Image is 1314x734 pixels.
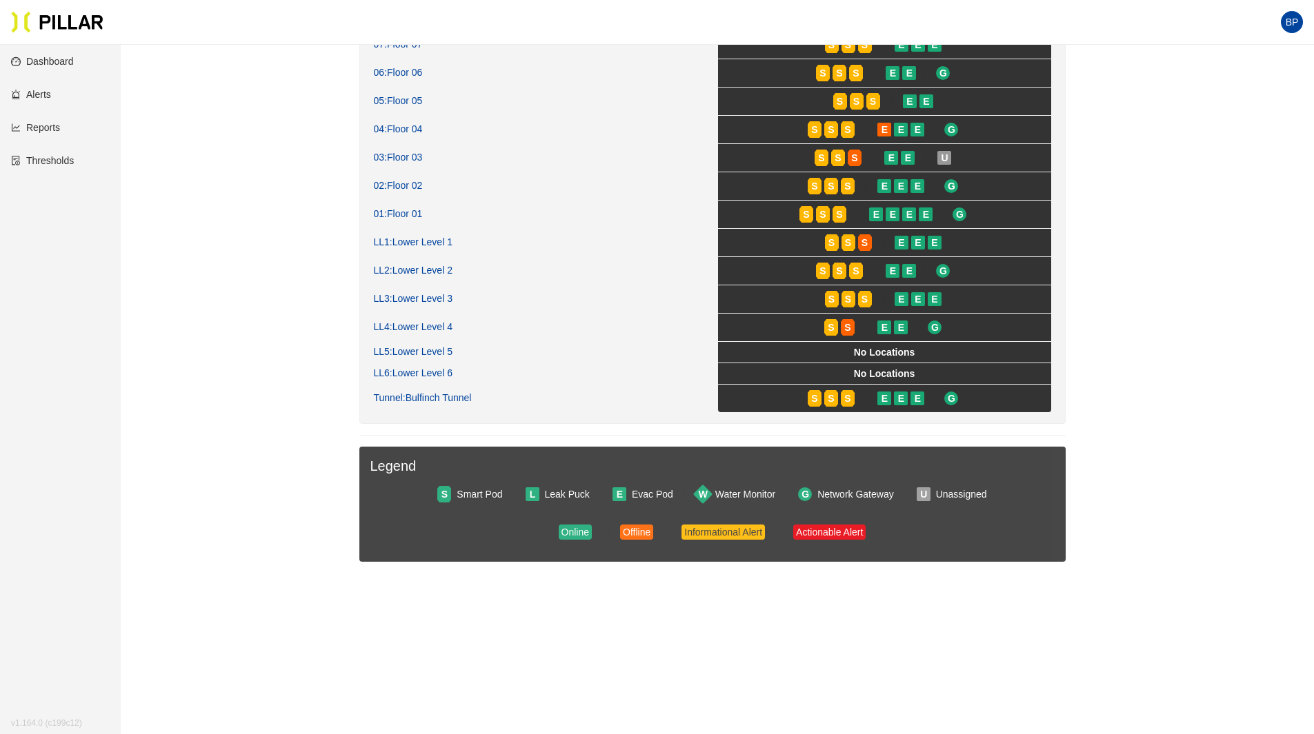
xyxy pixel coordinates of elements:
[905,150,911,165] span: E
[828,292,835,307] span: S
[844,179,850,194] span: S
[374,152,423,164] div: 03
[828,179,834,194] span: S
[721,345,1048,360] div: No Locations
[898,391,904,406] span: E
[882,122,888,137] span: E
[390,265,452,277] span: : Lower Level 2
[530,487,536,502] span: L
[870,94,876,109] span: S
[948,391,955,406] span: G
[796,524,863,540] div: Actionable Alert
[898,320,904,335] span: E
[384,180,422,192] span: : Floor 02
[936,487,987,502] div: Unassigned
[374,293,452,305] div: LL3
[802,487,809,502] span: G
[390,236,452,249] span: : Lower Level 1
[915,179,921,194] span: E
[906,207,913,222] span: E
[845,37,851,52] span: S
[882,391,888,406] span: E
[374,95,423,108] div: 05
[819,207,826,222] span: S
[890,263,896,278] span: E
[836,65,842,81] span: S
[374,67,423,79] div: 06
[441,487,448,502] span: S
[374,180,423,192] div: 02
[828,122,834,137] span: S
[374,265,452,277] div: LL2
[906,94,913,109] span: E
[811,179,817,194] span: S
[890,207,896,222] span: E
[403,392,472,405] span: : Bulfinch Tunnel
[699,487,708,502] span: W
[457,487,502,502] div: Smart Pod
[1286,11,1299,33] span: BP
[617,487,623,502] span: E
[623,524,650,540] div: Offline
[931,320,939,335] span: G
[931,292,937,307] span: E
[915,235,921,250] span: E
[384,208,422,221] span: : Floor 01
[715,487,775,502] div: Water Monitor
[384,152,422,164] span: : Floor 03
[374,321,452,334] div: LL4
[374,367,452,380] div: LL6
[844,122,850,137] span: S
[915,292,921,307] span: E
[11,89,51,100] a: alertAlerts
[923,94,929,109] span: E
[370,458,1055,475] h3: Legend
[837,94,843,109] span: S
[818,150,824,165] span: S
[948,122,955,137] span: G
[390,346,452,358] span: : Lower Level 5
[898,122,904,137] span: E
[920,487,927,502] span: U
[819,263,826,278] span: S
[390,293,452,305] span: : Lower Level 3
[853,263,859,278] span: S
[853,65,859,81] span: S
[828,235,835,250] span: S
[862,37,868,52] span: S
[803,207,809,222] span: S
[941,150,948,165] span: U
[845,235,851,250] span: S
[721,366,1048,381] div: No Locations
[384,95,422,108] span: : Floor 05
[374,346,452,358] div: LL5
[898,179,904,194] span: E
[374,123,423,136] div: 04
[374,236,452,249] div: LL1
[11,56,74,67] a: dashboardDashboard
[817,487,893,502] div: Network Gateway
[11,155,74,166] a: exceptionThresholds
[828,37,835,52] span: S
[931,235,937,250] span: E
[845,292,851,307] span: S
[561,524,589,540] div: Online
[915,391,921,406] span: E
[862,292,868,307] span: S
[374,392,472,405] div: Tunnel
[948,179,955,194] span: G
[898,235,904,250] span: E
[819,65,826,81] span: S
[939,65,947,81] span: G
[923,207,929,222] span: E
[11,122,60,133] a: line-chartReports
[851,150,857,165] span: S
[888,150,895,165] span: E
[384,67,422,79] span: : Floor 06
[915,122,921,137] span: E
[882,320,888,335] span: E
[956,207,964,222] span: G
[811,391,817,406] span: S
[11,11,103,33] img: Pillar Technologies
